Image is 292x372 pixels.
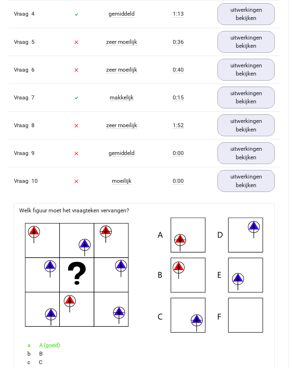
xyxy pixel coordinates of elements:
[108,39,139,46] span: zeer moeilijk
[175,67,186,74] span: 0:40
[175,95,186,102] span: 0:15
[220,31,278,53] a: uitwerkingen bekijken
[14,38,32,47] span: Vraag
[108,123,139,130] span: zeer moeilijk
[28,362,39,371] span: c
[14,94,32,103] span: Vraag
[14,151,32,159] span: Vraag
[220,88,278,110] a: uitwerkingen bekijken
[32,95,35,102] span: 7
[220,172,278,194] a: uitwerkingen bekijken
[175,151,186,159] span: 0:00
[22,354,270,362] div: B
[111,95,135,102] span: makkelijk
[14,66,32,75] span: Vraag
[32,39,35,46] span: 5
[32,151,35,158] span: 9
[175,123,186,130] span: 1:52
[32,123,35,130] span: 8
[108,67,139,74] span: zeer moeilijk
[14,10,32,19] span: Vraag
[32,67,35,74] span: 6
[113,180,133,187] span: moeilijk
[32,180,38,186] span: 10
[175,39,186,46] span: 0:36
[175,11,186,18] span: 1:13
[220,60,278,82] a: uitwerkingen bekijken
[14,123,32,131] span: Vraag
[220,3,278,25] a: uitwerkingen bekijken
[110,11,136,18] span: gemiddeld
[22,345,270,354] div: A (goed)
[220,144,278,166] a: uitwerkingen bekijken
[22,362,270,371] div: C
[110,151,136,159] span: gemiddeld
[175,180,186,187] span: 0:00
[28,354,40,362] span: b
[32,11,35,17] span: 4
[14,179,32,187] span: Vraag
[220,116,278,138] a: uitwerkingen bekijken
[28,345,40,354] span: a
